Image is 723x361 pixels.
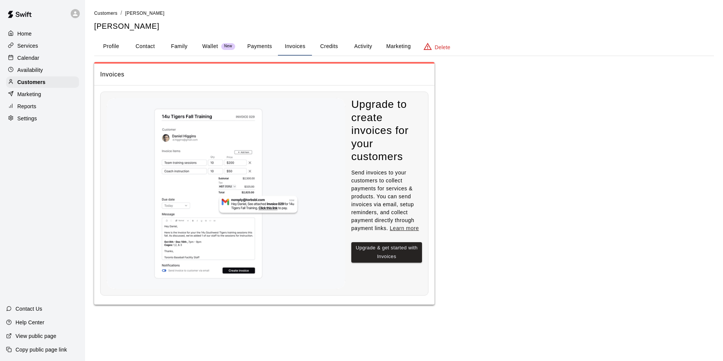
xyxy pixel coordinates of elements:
p: Customers [17,78,45,86]
p: Availability [17,66,43,74]
p: Marketing [17,90,41,98]
span: New [221,44,235,49]
nav: breadcrumb [94,9,714,17]
button: Profile [94,37,128,56]
p: Calendar [17,54,39,62]
p: View public page [16,332,56,340]
p: Help Center [16,319,44,326]
button: Credits [312,37,346,56]
button: Family [162,37,196,56]
p: Delete [435,44,450,51]
a: Marketing [6,89,79,100]
button: Upgrade & get started with Invoices [351,242,422,263]
button: Marketing [380,37,417,56]
p: Wallet [202,42,218,50]
button: Invoices [278,37,312,56]
a: Availability [6,64,79,76]
span: Send invoices to your customers to collect payments for services & products. You can send invoice... [351,170,419,231]
button: Contact [128,37,162,56]
span: [PERSON_NAME] [125,11,164,16]
a: Services [6,40,79,51]
p: Home [17,30,32,37]
a: Learn more [390,225,419,231]
p: Services [17,42,38,50]
h4: Upgrade to create invoices for your customers [351,98,422,163]
h5: [PERSON_NAME] [94,21,714,31]
li: / [121,9,122,17]
p: Contact Us [16,305,42,313]
span: Customers [94,11,118,16]
a: Reports [6,101,79,112]
a: Settings [6,113,79,124]
a: Home [6,28,79,39]
a: Customers [6,76,79,88]
h6: Invoices [100,70,124,79]
img: Nothing to see here [107,98,345,289]
button: Activity [346,37,380,56]
p: Settings [17,115,37,122]
a: Calendar [6,52,79,64]
p: Copy public page link [16,346,67,353]
button: Payments [241,37,278,56]
p: Reports [17,103,36,110]
div: basic tabs example [94,37,714,56]
a: Customers [94,10,118,16]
